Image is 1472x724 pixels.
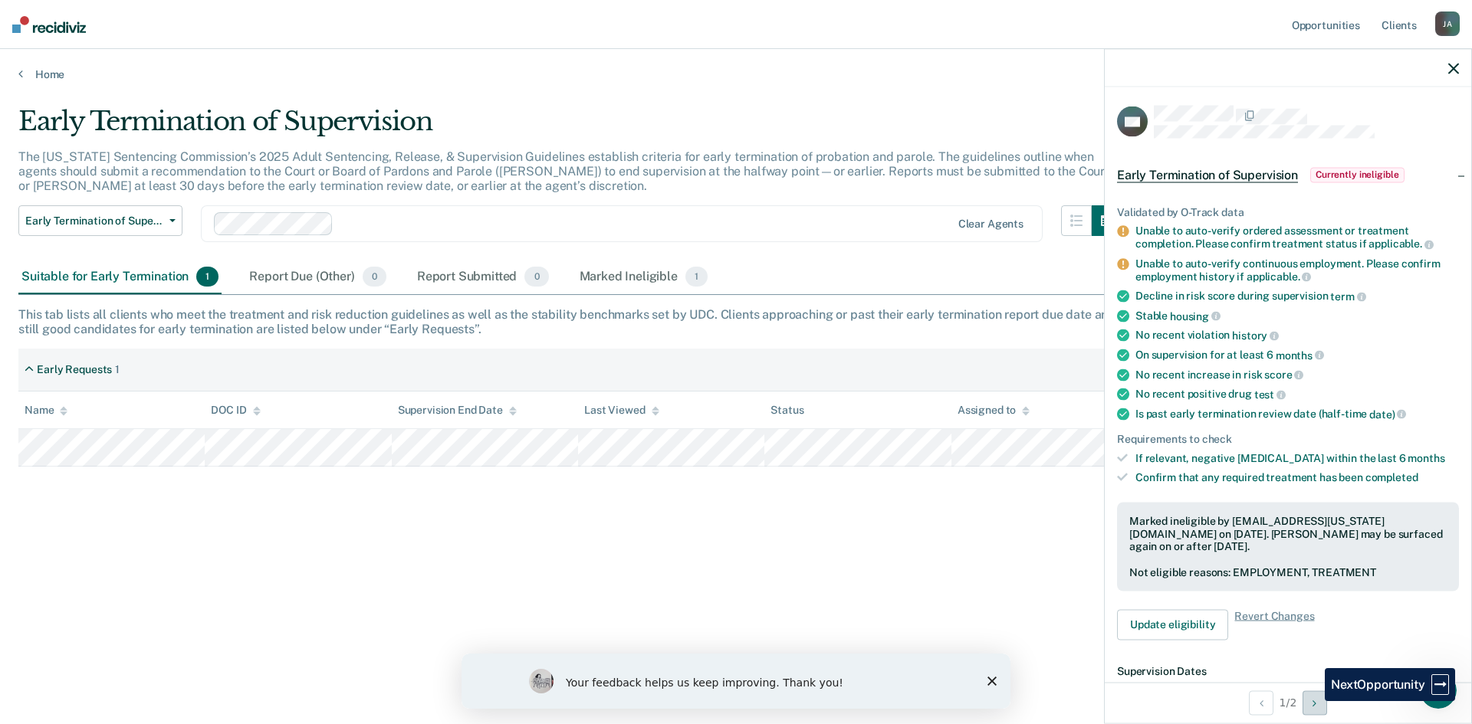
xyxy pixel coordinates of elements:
div: Confirm that any required treatment has been [1135,470,1459,483]
dt: Supervision Dates [1117,664,1459,677]
span: term [1330,290,1365,302]
span: Early Termination of Supervision [25,215,163,228]
div: No recent increase in risk [1135,368,1459,382]
div: Early Termination of SupervisionCurrently ineligible [1105,150,1471,199]
div: Requirements to check [1117,433,1459,446]
div: 1 [115,363,120,376]
div: Clear agents [958,218,1024,231]
div: Suitable for Early Termination [18,260,222,294]
iframe: Intercom live chat [1420,672,1457,709]
span: 0 [524,267,548,287]
div: If relevant, negative [MEDICAL_DATA] within the last 6 [1135,452,1459,465]
iframe: Survey by Kim from Recidiviz [462,654,1010,709]
div: DOC ID [211,404,260,417]
span: date) [1369,408,1406,420]
div: Marked Ineligible [577,260,711,294]
div: Marked ineligible by [EMAIL_ADDRESS][US_STATE][DOMAIN_NAME] on [DATE]. [PERSON_NAME] may be surfa... [1129,514,1447,552]
div: Supervision End Date [398,404,517,417]
span: 1 [685,267,708,287]
span: Revert Changes [1234,609,1314,640]
div: Last Viewed [584,404,659,417]
div: Decline in risk score during supervision [1135,290,1459,303]
span: completed [1365,470,1418,483]
div: This tab lists all clients who meet the treatment and risk reduction guidelines as well as the st... [18,307,1454,336]
div: Report Due (Other) [246,260,389,294]
div: Is past early termination review date (half-time [1135,407,1459,421]
div: Name [25,404,67,417]
div: J A [1435,11,1460,36]
span: 0 [363,267,386,287]
div: Validated by O-Track data [1117,205,1459,218]
button: Next Opportunity [1303,690,1327,715]
div: No recent violation [1135,329,1459,342]
span: test [1254,388,1286,400]
span: months [1276,349,1324,361]
span: 1 [196,267,219,287]
div: 1 / 2 [1105,682,1471,722]
div: Not eligible reasons: EMPLOYMENT, TREATMENT [1129,565,1447,578]
span: housing [1170,310,1221,322]
div: Unable to auto-verify ordered assessment or treatment completion. Please confirm treatment status... [1135,224,1459,251]
button: Update eligibility [1117,609,1228,640]
div: Early Requests [37,363,112,376]
span: score [1264,369,1303,381]
div: No recent positive drug [1135,388,1459,401]
span: months [1408,452,1444,464]
span: Currently ineligible [1310,167,1405,182]
div: Assigned to [958,404,1030,417]
div: Unable to auto-verify continuous employment. Please confirm employment history if applicable. [1135,257,1459,283]
a: Home [18,67,1454,81]
div: Early Termination of Supervision [18,106,1122,149]
img: Recidiviz [12,16,86,33]
div: Stable [1135,309,1459,323]
div: Report Submitted [414,260,552,294]
div: Status [770,404,803,417]
span: Early Termination of Supervision [1117,167,1298,182]
button: Previous Opportunity [1249,690,1273,715]
div: On supervision for at least 6 [1135,348,1459,362]
span: history [1232,329,1279,342]
p: The [US_STATE] Sentencing Commission’s 2025 Adult Sentencing, Release, & Supervision Guidelines e... [18,149,1109,193]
